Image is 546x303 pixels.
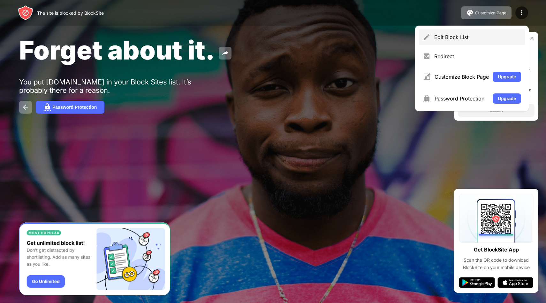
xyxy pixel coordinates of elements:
[435,74,489,80] div: Customize Block Page
[18,5,33,20] img: header-logo.svg
[474,245,519,254] div: Get BlockSite App
[497,277,533,288] img: app-store.svg
[459,277,495,288] img: google-play.svg
[37,10,104,16] div: The site is blocked by BlockSite
[529,36,535,41] img: rate-us-close.svg
[19,222,170,296] iframe: Banner
[423,33,430,41] img: menu-pencil.svg
[19,78,216,94] div: You put [DOMAIN_NAME] in your Block Sites list. It’s probably there for a reason.
[423,73,431,81] img: menu-customize.svg
[221,49,229,57] img: share.svg
[22,103,29,111] img: back.svg
[493,93,521,104] button: Upgrade
[475,11,506,15] div: Customize Page
[435,95,489,102] div: Password Protection
[43,103,51,111] img: password.svg
[423,52,430,60] img: menu-redirect.svg
[36,101,104,114] button: Password Protection
[461,6,512,19] button: Customize Page
[434,53,521,60] div: Redirect
[466,9,474,17] img: pallet.svg
[518,9,526,17] img: menu-icon.svg
[459,194,533,243] img: qrcode.svg
[434,34,521,40] div: Edit Block List
[19,35,215,66] span: Forget about it.
[423,95,431,102] img: menu-password.svg
[459,257,533,271] div: Scan the QR code to download BlockSite on your mobile device
[52,105,97,110] div: Password Protection
[493,72,521,82] button: Upgrade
